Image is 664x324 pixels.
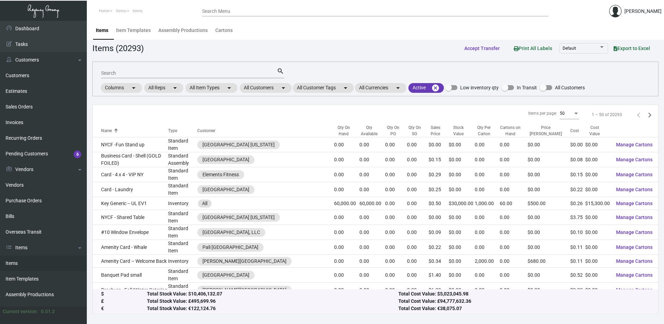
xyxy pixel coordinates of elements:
[93,255,168,268] td: Amenity Card – Welcome Back
[359,167,385,182] td: 0.00
[585,124,604,137] div: Cost Value
[500,268,528,283] td: 0.00
[611,168,658,181] button: Manage Cartons
[508,42,558,55] button: Print All Labels
[101,291,147,298] div: $
[429,225,449,240] td: $0.09
[334,152,359,167] td: 0.00
[99,9,109,13] span: Home
[93,197,168,210] td: Key Generic -- UL EV1
[616,187,653,192] span: Manage Cartons
[168,268,198,283] td: Standard Item
[202,171,239,178] div: Elements Fitness
[475,268,500,283] td: 0.00
[144,83,183,93] mat-chip: All Reps
[616,214,653,220] span: Manage Cartons
[616,229,653,235] span: Manage Cartons
[611,284,658,296] button: Manage Cartons
[608,42,656,55] button: Export to Excel
[407,152,429,167] td: 0.00
[449,225,475,240] td: $0.00
[202,229,260,236] div: [GEOGRAPHIC_DATA], LLC
[570,240,585,255] td: $0.11
[500,124,521,137] div: Cartons on Hand
[408,83,444,93] mat-chip: Active
[464,46,500,51] span: Accept Transfer
[475,240,500,255] td: 0.00
[168,128,198,134] div: Type
[585,210,611,225] td: $0.00
[528,167,570,182] td: $0.00
[429,268,449,283] td: $1.40
[334,268,359,283] td: 0.00
[528,152,570,167] td: $0.00
[202,186,249,193] div: [GEOGRAPHIC_DATA]
[202,272,249,279] div: [GEOGRAPHIC_DATA]
[385,240,407,255] td: 0.00
[93,210,168,225] td: NYCF - Shared Table
[101,128,112,134] div: Name
[528,137,570,152] td: $0.00
[147,291,398,298] div: Total Stock Value: $10,406,132.07
[611,138,658,151] button: Manage Cartons
[398,305,650,313] div: Total Cost Value: €38,075.07
[359,283,385,298] td: 0.00
[449,167,475,182] td: $0.00
[334,240,359,255] td: 0.00
[93,240,168,255] td: Amenity Card - Whale
[460,83,499,92] span: Low inventory qty
[585,268,611,283] td: $0.00
[168,225,198,240] td: Standard Item
[609,5,622,17] img: admin@bootstrapmaster.com
[385,283,407,298] td: 0.00
[168,128,177,134] div: Type
[197,124,334,137] th: Customer
[359,152,385,167] td: 0.00
[168,240,198,255] td: Standard Item
[334,137,359,152] td: 0.00
[407,225,429,240] td: 0.00
[240,83,292,93] mat-chip: All Customers
[449,240,475,255] td: $0.00
[624,8,662,15] div: [PERSON_NAME]
[359,197,385,210] td: 60,000.00
[570,268,585,283] td: $0.52
[616,142,653,147] span: Manage Cartons
[475,124,493,137] div: Qty Per Carton
[449,124,475,137] div: Stock Value
[334,255,359,268] td: 0.00
[202,156,249,163] div: [GEOGRAPHIC_DATA]
[93,137,168,152] td: NYCF -Fun Stand up
[517,83,537,92] span: In Transit
[475,124,500,137] div: Qty Per Carton
[633,109,644,120] button: Previous page
[385,182,407,197] td: 0.00
[385,137,407,152] td: 0.00
[398,291,650,298] div: Total Cost Value: $5,023,045.98
[168,182,198,197] td: Standard Item
[429,124,449,137] div: Sales Price
[555,83,585,92] span: All Customers
[359,225,385,240] td: 0.00
[215,27,233,34] div: Cartons
[570,182,585,197] td: $0.22
[407,124,429,137] div: Qty On SO
[616,258,653,264] span: Manage Cartons
[528,268,570,283] td: $0.00
[355,83,406,93] mat-chip: All Currencies
[168,255,198,268] td: Inventory
[359,124,385,137] div: Qty Available
[528,225,570,240] td: $0.00
[563,46,576,51] span: Default
[449,182,475,197] td: $0.00
[570,137,585,152] td: $0.00
[611,226,658,238] button: Manage Cartons
[585,167,611,182] td: $0.00
[585,182,611,197] td: $0.00
[394,84,402,92] mat-icon: arrow_drop_down
[614,46,650,51] span: Export to Excel
[407,197,429,210] td: 0.00
[611,197,658,210] button: Manage Cartons
[431,84,440,92] mat-icon: cancel
[570,152,585,167] td: $0.08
